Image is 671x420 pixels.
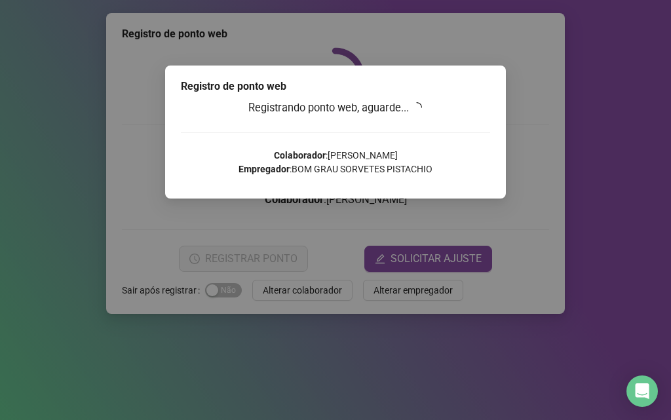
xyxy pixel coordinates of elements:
[626,375,658,407] div: Open Intercom Messenger
[181,149,490,176] p: : [PERSON_NAME] : BOM GRAU SORVETES PISTACHIO
[239,164,290,174] strong: Empregador
[274,150,326,161] strong: Colaborador
[181,79,490,94] div: Registro de ponto web
[181,100,490,117] h3: Registrando ponto web, aguarde...
[410,100,425,115] span: loading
